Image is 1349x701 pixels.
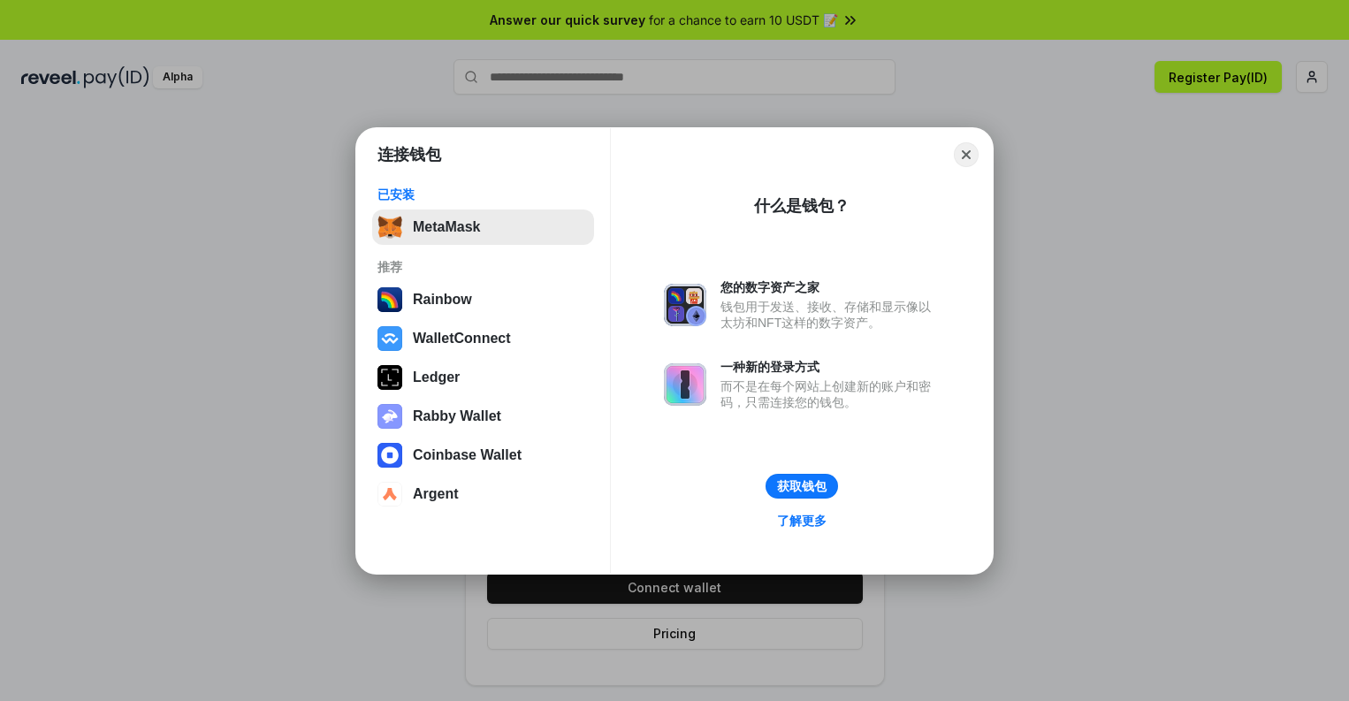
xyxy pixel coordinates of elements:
div: 一种新的登录方式 [720,359,940,375]
button: MetaMask [372,210,594,245]
div: 什么是钱包？ [754,195,850,217]
div: 推荐 [377,259,589,275]
img: svg+xml,%3Csvg%20xmlns%3D%22http%3A%2F%2Fwww.w3.org%2F2000%2Fsvg%22%20fill%3D%22none%22%20viewBox... [664,363,706,406]
img: svg+xml,%3Csvg%20fill%3D%22none%22%20height%3D%2233%22%20viewBox%3D%220%200%2035%2033%22%20width%... [377,215,402,240]
button: 获取钱包 [766,474,838,499]
div: Coinbase Wallet [413,447,522,463]
button: Ledger [372,360,594,395]
div: MetaMask [413,219,480,235]
img: svg+xml,%3Csvg%20width%3D%2228%22%20height%3D%2228%22%20viewBox%3D%220%200%2028%2028%22%20fill%3D... [377,482,402,507]
img: svg+xml,%3Csvg%20xmlns%3D%22http%3A%2F%2Fwww.w3.org%2F2000%2Fsvg%22%20width%3D%2228%22%20height%3... [377,365,402,390]
button: Coinbase Wallet [372,438,594,473]
a: 了解更多 [766,509,837,532]
div: 钱包用于发送、接收、存储和显示像以太坊和NFT这样的数字资产。 [720,299,940,331]
div: WalletConnect [413,331,511,347]
button: Close [954,142,979,167]
div: 已安装 [377,187,589,202]
h1: 连接钱包 [377,144,441,165]
div: 了解更多 [777,513,827,529]
img: svg+xml,%3Csvg%20xmlns%3D%22http%3A%2F%2Fwww.w3.org%2F2000%2Fsvg%22%20fill%3D%22none%22%20viewBox... [377,404,402,429]
img: svg+xml,%3Csvg%20width%3D%2228%22%20height%3D%2228%22%20viewBox%3D%220%200%2028%2028%22%20fill%3D... [377,443,402,468]
button: Rabby Wallet [372,399,594,434]
div: Rabby Wallet [413,408,501,424]
div: Rainbow [413,292,472,308]
div: Argent [413,486,459,502]
img: svg+xml,%3Csvg%20width%3D%22120%22%20height%3D%22120%22%20viewBox%3D%220%200%20120%20120%22%20fil... [377,287,402,312]
button: Argent [372,476,594,512]
button: WalletConnect [372,321,594,356]
img: svg+xml,%3Csvg%20width%3D%2228%22%20height%3D%2228%22%20viewBox%3D%220%200%2028%2028%22%20fill%3D... [377,326,402,351]
img: svg+xml,%3Csvg%20xmlns%3D%22http%3A%2F%2Fwww.w3.org%2F2000%2Fsvg%22%20fill%3D%22none%22%20viewBox... [664,284,706,326]
div: 您的数字资产之家 [720,279,940,295]
button: Rainbow [372,282,594,317]
div: 而不是在每个网站上创建新的账户和密码，只需连接您的钱包。 [720,378,940,410]
div: 获取钱包 [777,478,827,494]
div: Ledger [413,370,460,385]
